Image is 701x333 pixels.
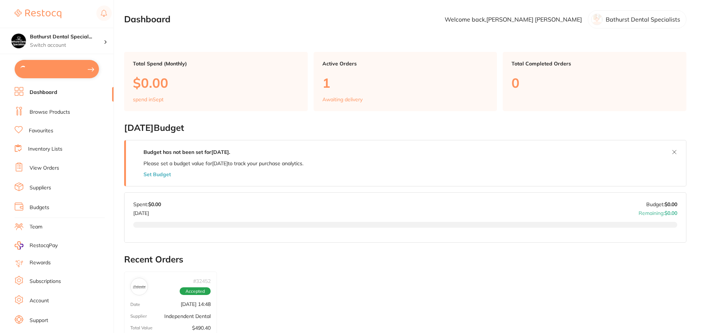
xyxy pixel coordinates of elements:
button: Set Budget [143,171,171,177]
a: Inventory Lists [28,145,62,153]
p: # 32452 [193,278,211,284]
h2: [DATE] Budget [124,123,686,133]
h2: Dashboard [124,14,171,24]
a: Restocq Logo [15,5,61,22]
p: Please set a budget value for [DATE] to track your purchase analytics. [143,160,303,166]
p: [DATE] 14:48 [181,301,211,307]
p: Date [130,302,140,307]
a: Subscriptions [30,278,61,285]
a: Total Spend (Monthly)$0.00spend inSept [124,52,308,111]
h4: Bathurst Dental Specialists [30,33,104,41]
a: Rewards [30,259,51,266]
a: Favourites [29,127,53,135]
p: [DATE] [133,207,161,216]
img: Independent Dental [132,280,146,294]
p: Bathurst Dental Specialists [606,16,680,23]
a: Suppliers [30,184,51,192]
strong: $0.00 [148,201,161,208]
a: Browse Products [30,109,70,116]
p: Switch account [30,42,104,49]
p: 0 [512,75,678,90]
span: Accepted [180,287,211,295]
a: Total Completed Orders0 [503,52,686,111]
span: RestocqPay [30,242,58,249]
p: Awaiting delivery [322,97,363,102]
img: Restocq Logo [15,10,61,18]
a: Budgets [30,204,49,211]
p: $0.00 [133,75,299,90]
a: Dashboard [30,89,57,96]
a: Account [30,297,49,304]
img: Bathurst Dental Specialists [11,34,26,48]
a: Support [30,317,48,324]
a: Active Orders1Awaiting delivery [314,52,497,111]
p: Total Spend (Monthly) [133,61,299,67]
img: RestocqPay [15,241,23,250]
strong: $0.00 [664,210,677,216]
p: Spent: [133,201,161,207]
a: View Orders [30,164,59,172]
p: Total Value [130,325,153,330]
a: RestocqPay [15,241,58,250]
strong: Budget has not been set for [DATE] . [143,149,230,155]
p: Supplier [130,314,147,319]
strong: $0.00 [664,201,677,208]
p: Welcome back, [PERSON_NAME] [PERSON_NAME] [445,16,582,23]
p: Active Orders [322,61,489,67]
p: Remaining: [639,207,677,216]
a: Team [30,223,42,231]
h2: Recent Orders [124,254,686,265]
p: $490.40 [192,325,211,331]
p: Independent Dental [164,313,211,319]
p: 1 [322,75,489,90]
p: spend in Sept [133,97,164,102]
p: Total Completed Orders [512,61,678,67]
p: Budget: [646,201,677,207]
